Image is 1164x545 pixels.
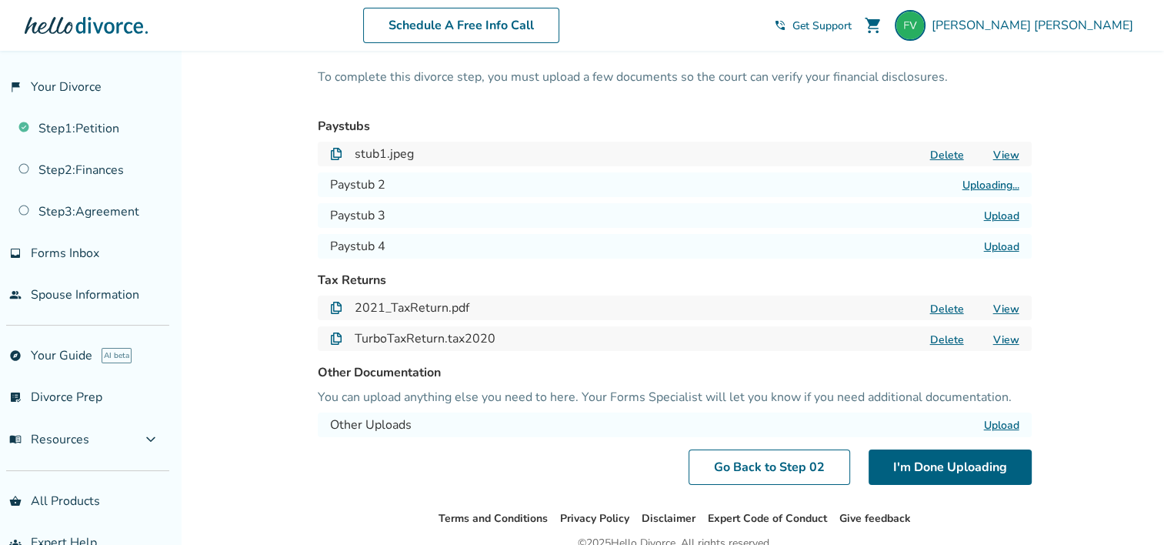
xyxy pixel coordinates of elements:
[993,333,1019,347] a: View
[984,418,1019,433] label: Upload
[839,510,911,528] li: Give feedback
[102,348,132,363] span: AI beta
[962,178,1019,192] label: Uploading...
[869,450,1032,485] button: I'm Done Uploading
[926,332,969,348] button: Delete
[9,495,22,507] span: shopping_basket
[642,510,695,528] li: Disclaimer
[318,271,1032,289] h3: Tax Returns
[330,237,385,256] h4: Paystub 4
[774,19,786,32] span: phone_in_talk
[774,18,852,33] a: phone_in_talkGet Support
[9,247,22,259] span: inbox
[142,430,160,449] span: expand_more
[355,329,495,348] h4: TurboTaxReturn.tax2020
[330,148,342,160] img: Document
[792,18,852,33] span: Get Support
[993,148,1019,162] a: View
[9,431,89,448] span: Resources
[439,511,548,526] a: Terms and Conditions
[895,10,926,41] img: fmviii@yahoo.com
[330,206,385,225] h4: Paystub 3
[31,245,99,262] span: Forms Inbox
[926,147,969,163] button: Delete
[9,433,22,446] span: menu_book
[330,333,342,345] img: Document
[1087,471,1164,545] iframe: Chat Widget
[330,176,385,194] h4: Paystub 2
[864,16,882,35] span: shopping_cart
[318,388,1032,406] p: You can upload anything else you need to here. Your Forms Specialist will let you know if you nee...
[9,289,22,301] span: people
[318,68,1032,105] p: To complete this divorce step, you must upload a few documents so the court can verify your finan...
[363,8,559,43] a: Schedule A Free Info Call
[984,239,1019,254] label: Upload
[355,145,414,163] h4: stub1.jpeg
[932,17,1139,34] span: [PERSON_NAME] [PERSON_NAME]
[318,363,1032,382] h3: Other Documentation
[708,511,827,526] a: Expert Code of Conduct
[9,391,22,403] span: list_alt_check
[993,302,1019,316] a: View
[330,416,412,434] h4: Other Uploads
[926,301,969,317] button: Delete
[560,511,629,526] a: Privacy Policy
[330,302,342,314] img: Document
[9,81,22,93] span: flag_2
[984,209,1019,223] label: Upload
[689,450,850,485] a: Go Back to Step 02
[318,117,1032,135] h3: Paystubs
[355,299,469,317] h4: 2021_TaxReturn.pdf
[9,349,22,362] span: explore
